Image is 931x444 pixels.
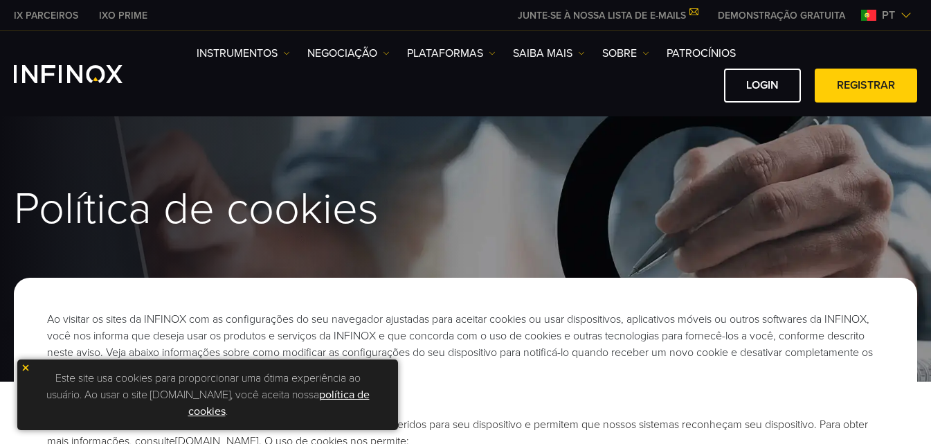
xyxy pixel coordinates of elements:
[89,8,158,23] a: INFINOX
[724,69,801,103] a: Login
[24,366,391,423] p: Este site usa cookies para proporcionar uma ótima experiência ao usuário. Ao usar o site [DOMAIN_...
[3,8,89,23] a: INFINOX
[407,45,496,62] a: PLATAFORMAS
[47,311,884,378] p: Ao visitar os sites da INFINOX com as configurações do seu navegador ajustadas para aceitar cooki...
[21,363,30,373] img: yellow close icon
[513,45,585,62] a: Saiba mais
[14,65,155,83] a: INFINOX Logo
[307,45,390,62] a: NEGOCIAÇÃO
[14,186,917,233] h1: Política de cookies
[47,389,884,405] p: O que são cookies e como os usamos?
[667,45,736,62] a: Patrocínios
[507,10,707,21] a: JUNTE-SE À NOSSA LISTA DE E-MAILS
[197,45,290,62] a: Instrumentos
[876,7,901,24] span: pt
[602,45,649,62] a: SOBRE
[815,69,917,103] a: Registrar
[707,8,856,23] a: INFINOX MENU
